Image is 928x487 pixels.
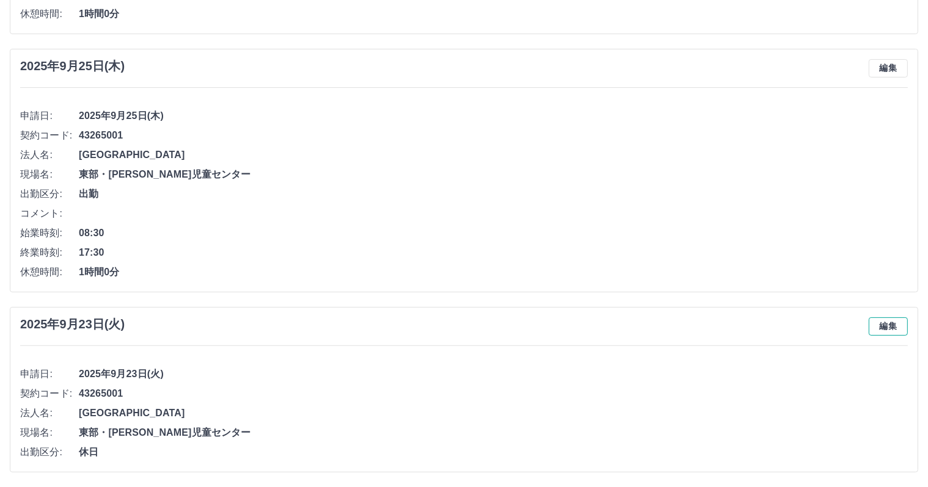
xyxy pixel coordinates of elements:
[79,7,908,21] span: 1時間0分
[79,128,908,143] span: 43265001
[20,445,79,460] span: 出勤区分:
[869,317,908,336] button: 編集
[20,317,125,331] h3: 2025年9月23日(火)
[20,128,79,143] span: 契約コード:
[20,167,79,182] span: 現場名:
[79,245,908,260] span: 17:30
[79,226,908,240] span: 08:30
[20,406,79,420] span: 法人名:
[79,187,908,201] span: 出勤
[20,367,79,381] span: 申請日:
[79,148,908,162] span: [GEOGRAPHIC_DATA]
[20,187,79,201] span: 出勤区分:
[20,206,79,221] span: コメント:
[79,386,908,401] span: 43265001
[79,406,908,420] span: [GEOGRAPHIC_DATA]
[79,109,908,123] span: 2025年9月25日(木)
[79,425,908,440] span: 東部・[PERSON_NAME]児童センター
[79,265,908,280] span: 1時間0分
[20,109,79,123] span: 申請日:
[79,445,908,460] span: 休日
[20,148,79,162] span: 法人名:
[20,265,79,280] span: 休憩時間:
[20,226,79,240] span: 始業時刻:
[79,167,908,182] span: 東部・[PERSON_NAME]児童センター
[20,386,79,401] span: 契約コード:
[20,59,125,73] h3: 2025年9月25日(木)
[20,245,79,260] span: 終業時刻:
[20,425,79,440] span: 現場名:
[869,59,908,78] button: 編集
[79,367,908,381] span: 2025年9月23日(火)
[20,7,79,21] span: 休憩時間:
